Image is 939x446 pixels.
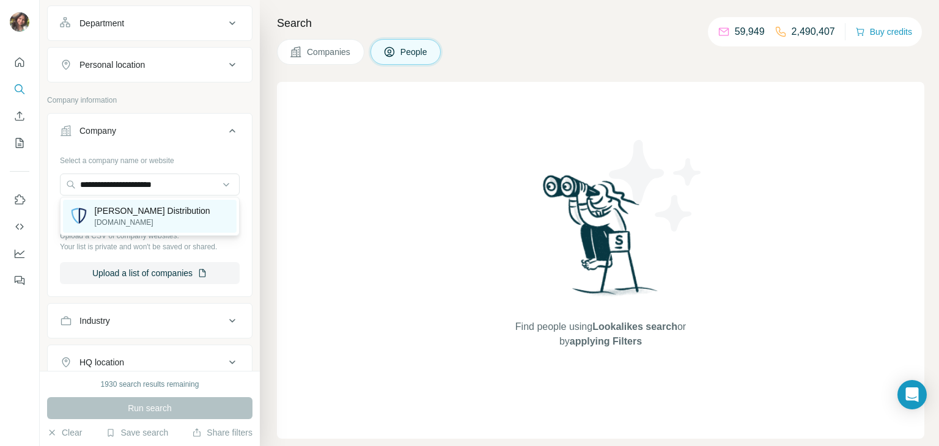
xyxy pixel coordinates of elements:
button: Clear [47,426,82,439]
button: Buy credits [855,23,912,40]
button: Industry [48,306,252,335]
img: Surfe Illustration - Woman searching with binoculars [537,172,665,308]
button: Share filters [192,426,252,439]
span: People [400,46,429,58]
button: Search [10,78,29,100]
p: [PERSON_NAME] Distribution [95,205,210,217]
button: My lists [10,132,29,154]
p: Company information [47,95,252,106]
button: Enrich CSV [10,105,29,127]
button: Quick start [10,51,29,73]
p: Your list is private and won't be saved or shared. [60,241,240,252]
button: Save search [106,426,168,439]
div: Open Intercom Messenger [897,380,927,409]
button: Personal location [48,50,252,79]
span: Lookalikes search [592,321,677,332]
span: Find people using or by [503,320,698,349]
h4: Search [277,15,924,32]
span: Companies [307,46,352,58]
p: 59,949 [735,24,765,39]
div: Personal location [79,59,145,71]
button: Feedback [10,269,29,291]
div: 1930 search results remaining [101,379,199,390]
span: applying Filters [570,336,642,346]
img: Avatar [10,12,29,32]
button: Use Surfe on LinkedIn [10,189,29,211]
div: Department [79,17,124,29]
div: Select a company name or website [60,150,240,166]
p: 2,490,407 [792,24,835,39]
img: Caldwell Distribution [70,208,87,224]
div: Industry [79,315,110,327]
button: Upload a list of companies [60,262,240,284]
p: [DOMAIN_NAME] [95,217,210,228]
div: HQ location [79,356,124,368]
button: Dashboard [10,243,29,265]
button: Company [48,116,252,150]
p: Upload a CSV of company websites. [60,230,240,241]
img: Surfe Illustration - Stars [601,131,711,241]
div: Company [79,125,116,137]
button: HQ location [48,348,252,377]
button: Department [48,9,252,38]
button: Use Surfe API [10,216,29,238]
